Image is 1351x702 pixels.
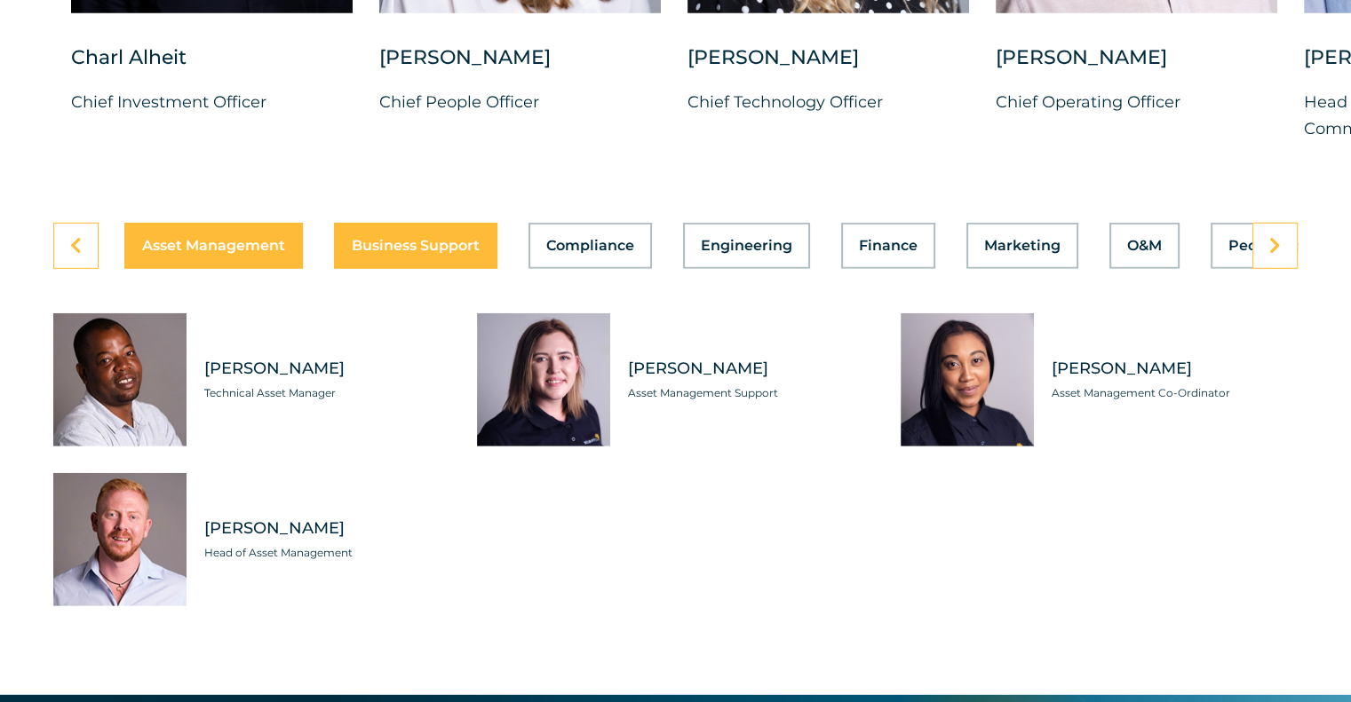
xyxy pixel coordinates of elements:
p: Chief Investment Officer [71,89,353,115]
span: [PERSON_NAME] [1052,358,1298,380]
span: [PERSON_NAME] [204,358,450,380]
span: O&M [1127,239,1162,253]
div: [PERSON_NAME] [379,44,661,89]
div: [PERSON_NAME] [687,44,969,89]
span: Marketing [984,239,1061,253]
p: Chief People Officer [379,89,661,115]
span: Asset Management [142,239,285,253]
span: [PERSON_NAME] [628,358,874,380]
p: Chief Operating Officer [996,89,1277,115]
span: Business Support [352,239,480,253]
div: Charl Alheit [71,44,353,89]
div: [PERSON_NAME] [996,44,1277,89]
div: Tabs. Open items with Enter or Space, close with Escape and navigate using the Arrow keys. [53,223,1298,606]
span: Compliance [546,239,634,253]
p: Chief Technology Officer [687,89,969,115]
span: Finance [859,239,918,253]
span: Technical Asset Manager [204,384,450,402]
span: Head of Asset Management [204,544,450,562]
span: Asset Management Support [628,384,874,402]
span: Asset Management Co-Ordinator [1052,384,1298,402]
span: [PERSON_NAME] [204,517,450,540]
span: Engineering [701,239,792,253]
